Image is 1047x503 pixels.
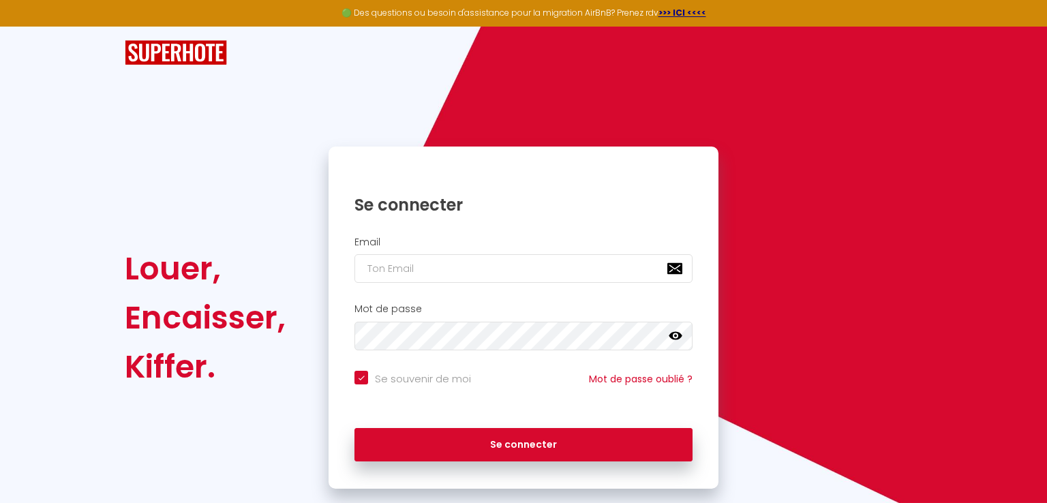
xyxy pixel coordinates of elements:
img: SuperHote logo [125,40,227,65]
input: Ton Email [354,254,693,283]
a: >>> ICI <<<< [658,7,706,18]
h1: Se connecter [354,194,693,215]
h2: Email [354,237,693,248]
h2: Mot de passe [354,303,693,315]
div: Louer, [125,244,286,293]
div: Encaisser, [125,293,286,342]
div: Kiffer. [125,342,286,391]
a: Mot de passe oublié ? [589,372,693,386]
button: Se connecter [354,428,693,462]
